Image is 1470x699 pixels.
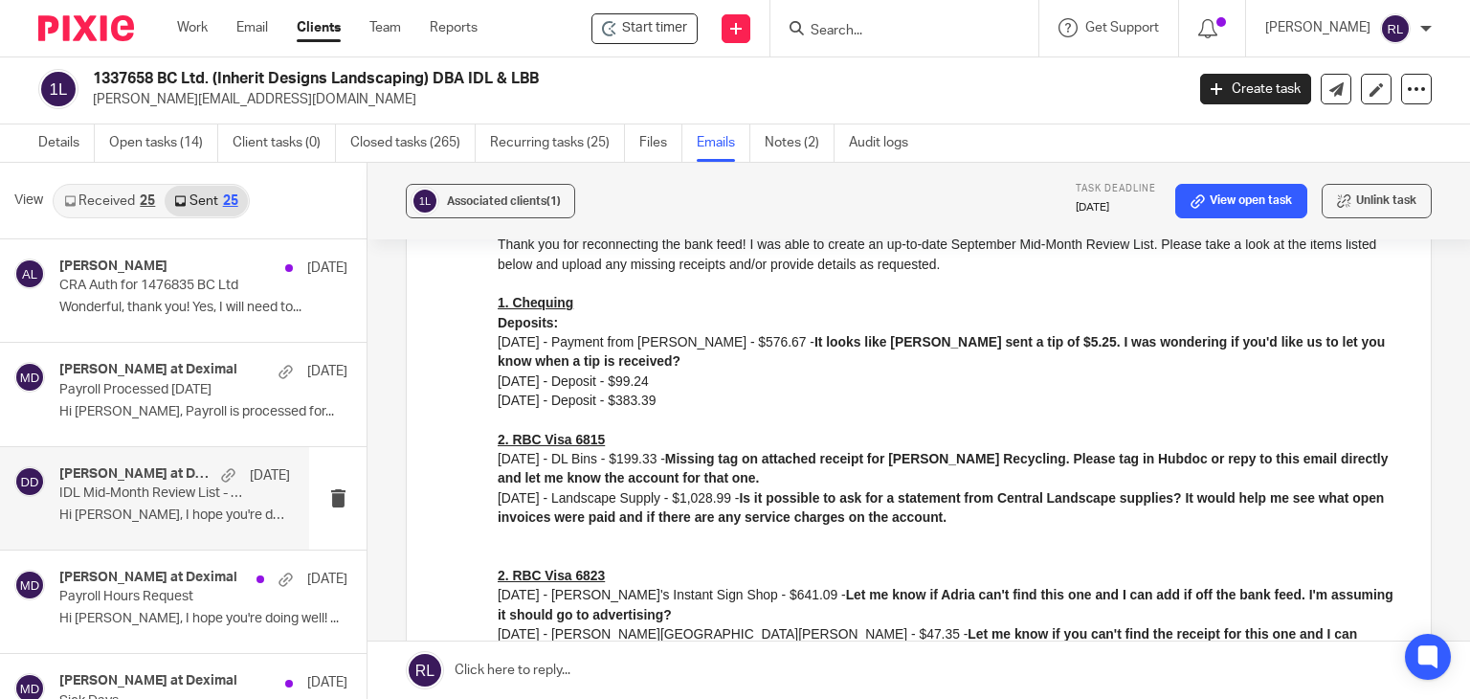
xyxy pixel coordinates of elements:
a: Client tasks (0) [233,124,336,162]
h4: [PERSON_NAME] at Deximal [59,466,212,483]
p: [DATE] [1076,200,1156,215]
p: Payroll Hours Request [59,589,290,605]
p: [PERSON_NAME] [1265,18,1370,37]
button: Unlink task [1322,184,1432,218]
a: Closed tasks (265) [350,124,476,162]
a: Team [369,18,401,37]
a: Files [639,124,682,162]
p: IDL Mid-Month Review List - September [59,485,244,502]
img: svg%3E [14,570,45,600]
p: Hi [PERSON_NAME], I hope you're doing well! Thank... [59,507,290,524]
p: Wonderful, thank you! Yes, I will need to... [59,300,347,316]
a: Clients [297,18,341,37]
a: Recurring tasks (25) [490,124,625,162]
p: Hi [PERSON_NAME], Payroll is processed for... [59,404,347,420]
a: Open tasks (14) [109,124,218,162]
img: Pixie [38,15,134,41]
h2: 1337658 BC Ltd. (Inherit Designs Landscaping) DBA IDL & LBB [93,69,956,89]
span: Get Support [1085,21,1159,34]
p: Payroll Processed [DATE] [59,382,290,398]
p: Hi [PERSON_NAME], I hope you're doing well! ... [59,611,347,627]
p: [DATE] [307,673,347,692]
a: View open task [1175,184,1307,218]
p: [DATE] [250,466,290,485]
a: Sent25 [165,186,247,216]
div: 25 [140,194,155,208]
span: Start timer [622,18,687,38]
span: (1) [546,195,561,207]
span: Associated clients [447,195,561,207]
div: 1337658 BC Ltd. (Inherit Designs Landscaping) DBA IDL & LBB [591,13,698,44]
h4: [PERSON_NAME] at Deximal [59,570,237,586]
img: svg%3E [14,259,45,289]
h4: [PERSON_NAME] at Deximal [59,673,237,689]
a: Create task [1200,74,1311,104]
p: [DATE] [307,570,347,589]
button: Associated clients(1) [406,184,575,218]
p: CRA Auth for 1476835 BC Ltd [59,278,290,294]
a: Reports [430,18,478,37]
img: svg%3E [14,466,45,497]
p: [DATE] [307,362,347,381]
a: Notes (2) [765,124,835,162]
img: svg%3E [14,362,45,393]
h4: [PERSON_NAME] [59,259,167,275]
h4: [PERSON_NAME] at Deximal [59,362,237,378]
span: View [14,191,43,211]
a: Audit logs [849,124,923,162]
img: svg%3E [411,187,439,215]
a: Received25 [55,186,165,216]
a: Email [236,18,268,37]
input: Search [809,23,981,40]
a: Emails [697,124,750,162]
div: 25 [223,194,238,208]
img: svg%3E [38,69,78,109]
p: [DATE] [307,259,347,278]
img: svg%3E [1380,13,1411,44]
span: Task deadline [1076,184,1156,193]
a: Work [177,18,208,37]
a: Details [38,124,95,162]
p: [PERSON_NAME][EMAIL_ADDRESS][DOMAIN_NAME] [93,90,1171,109]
